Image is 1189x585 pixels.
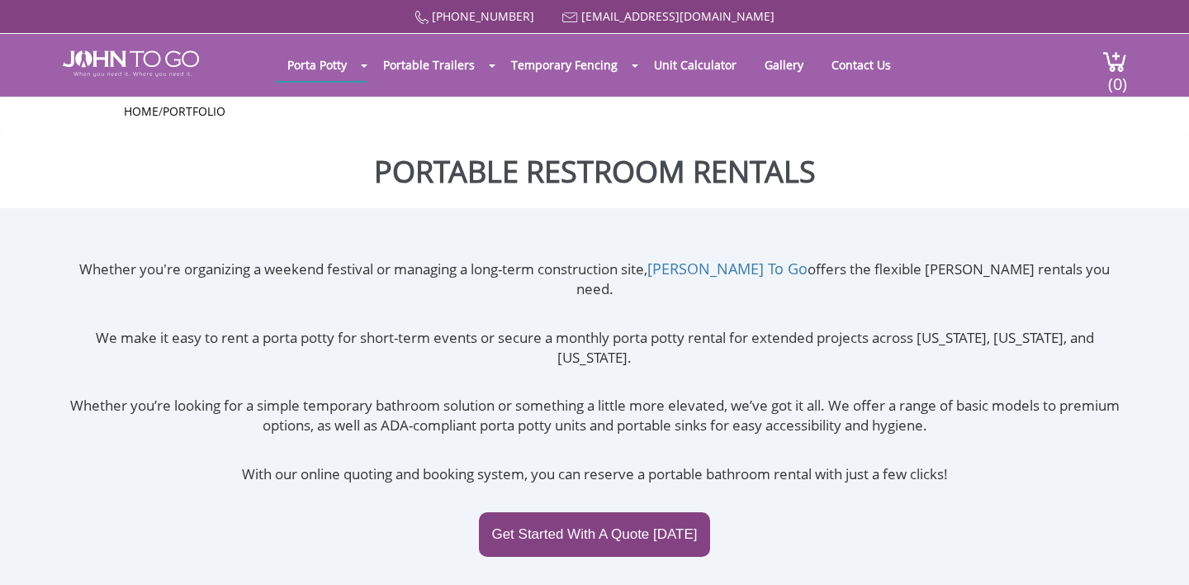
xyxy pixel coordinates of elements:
a: [PERSON_NAME] To Go [647,259,808,278]
a: Portable Trailers [371,49,487,81]
p: Whether you're organizing a weekend festival or managing a long-term construction site, offers th... [63,259,1127,300]
ul: / [124,103,1065,120]
a: [PHONE_NUMBER] [432,8,534,24]
a: Home [124,103,159,119]
img: JOHN to go [63,50,199,77]
img: cart a [1102,50,1127,73]
p: Whether you’re looking for a simple temporary bathroom solution or something a little more elevat... [63,396,1127,436]
p: We make it easy to rent a porta potty for short-term events or secure a monthly porta potty renta... [63,328,1127,369]
img: Mail [562,12,578,23]
a: Gallery [752,49,816,81]
a: Unit Calculator [642,49,749,81]
button: Live Chat [1123,519,1189,585]
a: Get Started With A Quote [DATE] [479,512,709,557]
a: Contact Us [819,49,903,81]
a: Portfolio [163,103,225,119]
img: Call [414,11,429,25]
a: [EMAIL_ADDRESS][DOMAIN_NAME] [581,8,775,24]
a: Temporary Fencing [499,49,630,81]
p: With our online quoting and booking system, you can reserve a portable bathroom rental with just ... [63,464,1127,484]
a: Porta Potty [275,49,359,81]
span: (0) [1107,59,1127,95]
